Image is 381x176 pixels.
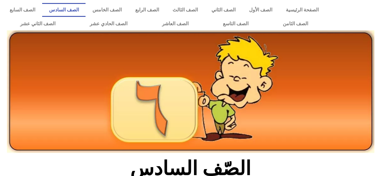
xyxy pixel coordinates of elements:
[166,3,205,17] a: الصف الثالث
[86,3,128,17] a: الصف الخامس
[42,3,86,17] a: الصف السادس
[145,17,206,31] a: الصف العاشر
[266,17,325,31] a: الصف الثامن
[128,3,166,17] a: الصف الرابع
[279,3,325,17] a: الصفحة الرئيسية
[242,3,279,17] a: الصف الأول
[3,17,73,31] a: الصف الثاني عشر
[206,17,266,31] a: الصف التاسع
[73,17,145,31] a: الصف الحادي عشر
[3,3,42,17] a: الصف السابع
[205,3,242,17] a: الصف الثاني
